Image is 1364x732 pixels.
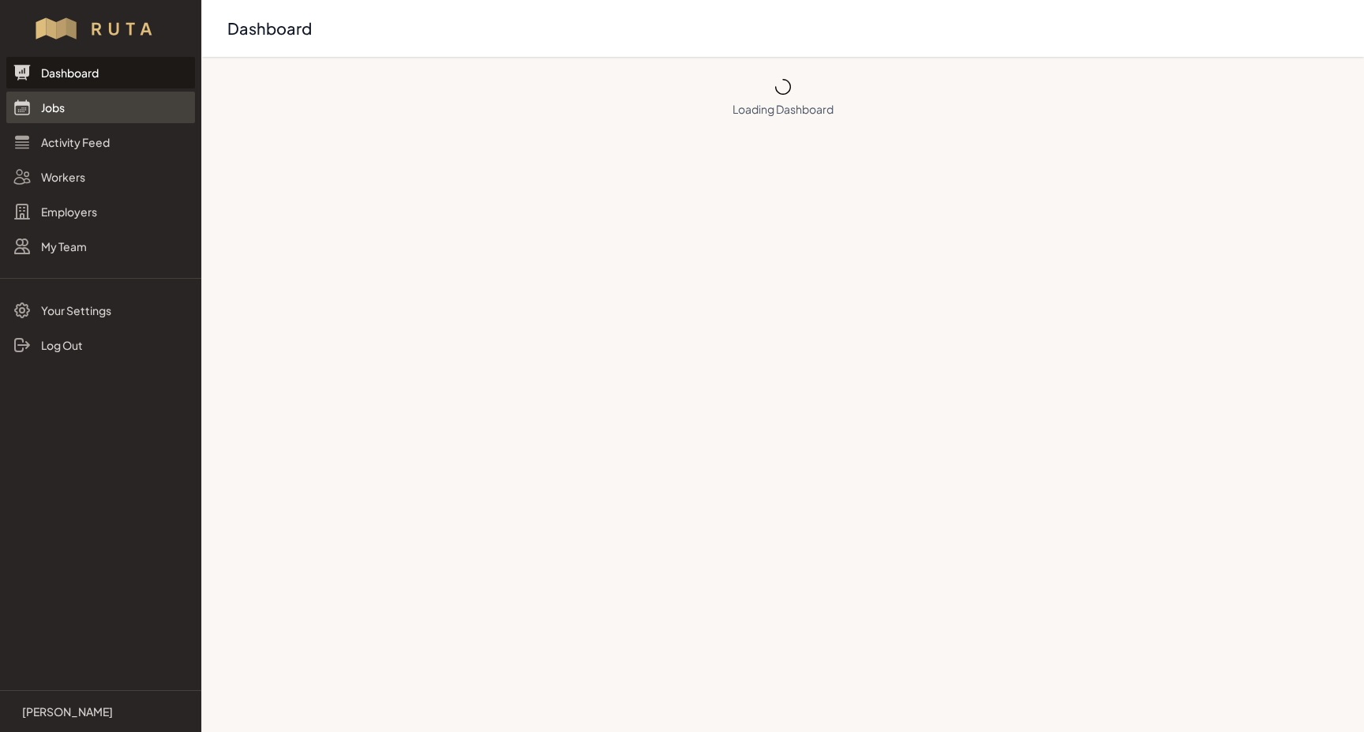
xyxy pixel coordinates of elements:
[6,126,195,158] a: Activity Feed
[6,57,195,88] a: Dashboard
[6,161,195,193] a: Workers
[6,329,195,361] a: Log Out
[6,196,195,227] a: Employers
[227,17,1326,39] h2: Dashboard
[13,704,189,719] a: [PERSON_NAME]
[6,231,195,262] a: My Team
[6,92,195,123] a: Jobs
[22,704,113,719] p: [PERSON_NAME]
[33,16,168,41] img: Workflow
[6,295,195,326] a: Your Settings
[202,101,1364,117] p: Loading Dashboard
